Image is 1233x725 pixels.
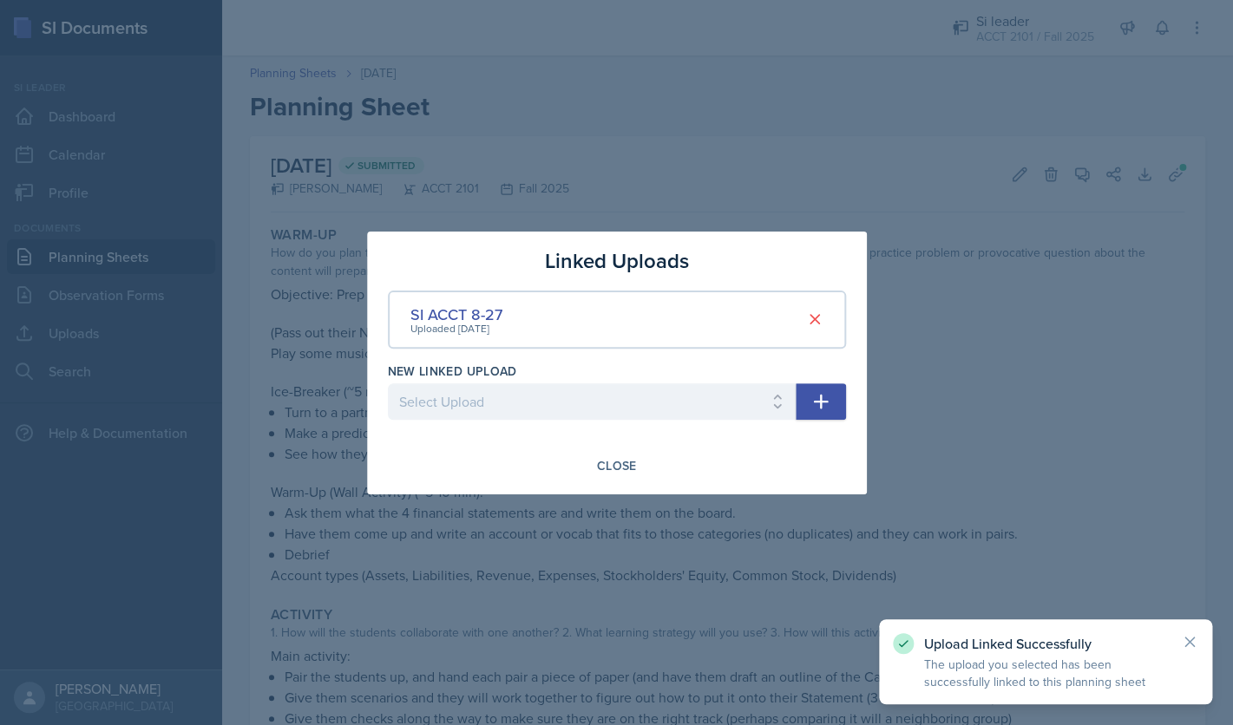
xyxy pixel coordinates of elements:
div: SI ACCT 8-27 [410,303,502,326]
h3: Linked Uploads [545,245,689,277]
div: Uploaded [DATE] [410,321,502,336]
div: Close [597,459,637,473]
button: Close [586,451,648,480]
label: New Linked Upload [388,362,517,380]
p: Upload Linked Successfully [924,635,1167,652]
p: The upload you selected has been successfully linked to this planning sheet [924,656,1167,690]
